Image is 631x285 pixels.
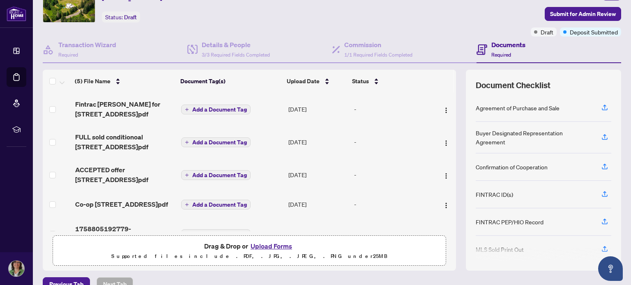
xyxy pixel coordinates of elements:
div: Confirmation of Cooperation [476,162,548,171]
th: Document Tag(s) [177,70,283,93]
span: plus [185,140,189,144]
span: Drag & Drop orUpload FormsSupported files include .PDF, .JPG, .JPEG, .PNG under25MB [53,236,446,266]
button: Logo [440,135,453,148]
td: [DATE] [285,158,351,191]
span: Add a Document Tag [192,202,247,207]
span: Required [58,52,78,58]
button: Add a Document Tag [181,104,251,115]
td: [DATE] [285,125,351,158]
button: Add a Document Tag [181,170,251,180]
h4: Details & People [202,40,270,50]
span: Upload Date [287,77,320,86]
div: Buyer Designated Representation Agreement [476,128,592,146]
button: Logo [440,103,453,116]
span: Required [491,52,511,58]
span: Document Checklist [476,80,550,91]
span: Add a Document Tag [192,231,247,237]
span: Submit for Admin Review [550,7,616,21]
h4: Commission [344,40,412,50]
button: Add a Document Tag [181,137,251,148]
span: plus [185,107,189,112]
div: - [354,170,430,179]
span: Draft [541,27,553,36]
button: Upload Forms [248,241,295,251]
h4: Documents [491,40,525,50]
button: Logo [440,168,453,181]
div: - [354,200,430,209]
th: Status [349,70,431,93]
img: logo [7,6,26,21]
button: Add a Document Tag [181,170,251,180]
button: Add a Document Tag [181,200,251,210]
span: Add a Document Tag [192,107,247,112]
h4: Transaction Wizard [58,40,116,50]
div: FINTRAC ID(s) [476,190,513,199]
th: (5) File Name [71,70,177,93]
button: Logo [440,227,453,240]
img: Logo [443,173,449,179]
span: Status [352,77,369,86]
td: [DATE] [285,93,351,125]
span: Add a Document Tag [192,172,247,178]
div: FINTRAC PEP/HIO Record [476,217,543,226]
button: Submit for Admin Review [545,7,621,21]
div: - [354,229,430,238]
span: (5) File Name [75,77,111,86]
div: - [354,105,430,114]
td: [DATE] [285,217,351,250]
th: Upload Date [283,70,349,93]
span: Fintrac [PERSON_NAME] for [STREET_ADDRESS]pdf [75,99,175,119]
span: 1/1 Required Fields Completed [344,52,412,58]
span: plus [185,203,189,207]
span: FULL sold conditionoal [STREET_ADDRESS]pdf [75,132,175,152]
span: 1758805192779-DepositReceipt1516WilliamsprotRoadHuntsv.pdf [75,224,175,244]
span: Draft [124,14,137,21]
span: 3/3 Required Fields Completed [202,52,270,58]
img: Logo [443,107,449,114]
button: Add a Document Tag [181,229,251,239]
p: Supported files include .PDF, .JPG, .JPEG, .PNG under 25 MB [58,251,441,261]
div: Status: [102,11,140,23]
img: Profile Icon [9,261,24,276]
button: Open asap [598,256,623,281]
button: Add a Document Tag [181,229,251,239]
td: [DATE] [285,191,351,217]
div: Agreement of Purchase and Sale [476,103,560,112]
img: Logo [443,140,449,146]
span: ACCEPTED offer [STREET_ADDRESS]pdf [75,165,175,185]
span: Drag & Drop or [204,241,295,251]
span: plus [185,173,189,177]
div: - [354,137,430,146]
span: Co-op [STREET_ADDRESS]pdf [75,199,168,209]
span: Deposit Submitted [570,27,618,36]
img: Logo [443,202,449,209]
div: MLS Sold Print Out [476,245,524,254]
button: Add a Document Tag [181,137,251,147]
span: Add a Document Tag [192,139,247,145]
button: Logo [440,198,453,211]
button: Add a Document Tag [181,105,251,114]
